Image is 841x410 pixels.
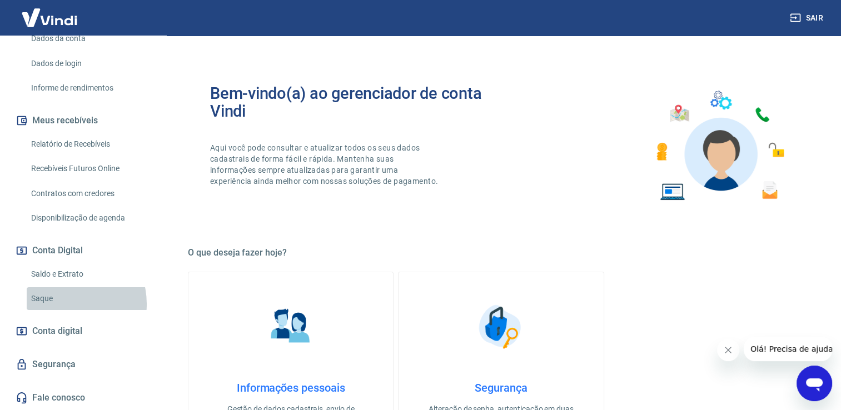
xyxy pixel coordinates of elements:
[788,8,828,28] button: Sair
[27,157,153,180] a: Recebíveis Futuros Online
[188,247,814,258] h5: O que deseja fazer hoje?
[7,8,93,17] span: Olá! Precisa de ajuda?
[13,386,153,410] a: Fale conosco
[13,238,153,263] button: Conta Digital
[797,366,832,401] iframe: Botão para abrir a janela de mensagens
[27,207,153,229] a: Disponibilização de agenda
[13,352,153,377] a: Segurança
[27,287,153,310] a: Saque
[32,323,82,339] span: Conta digital
[27,263,153,286] a: Saldo e Extrato
[206,381,375,394] h4: Informações pessoais
[210,84,501,120] h2: Bem-vindo(a) ao gerenciador de conta Vindi
[27,77,153,99] a: Informe de rendimentos
[13,1,86,34] img: Vindi
[473,299,529,354] img: Segurança
[27,182,153,205] a: Contratos com credores
[646,84,792,207] img: Imagem de um avatar masculino com diversos icones exemplificando as funcionalidades do gerenciado...
[416,381,585,394] h4: Segurança
[13,108,153,133] button: Meus recebíveis
[717,339,739,361] iframe: Fechar mensagem
[27,52,153,75] a: Dados de login
[263,299,319,354] img: Informações pessoais
[210,142,440,187] p: Aqui você pode consultar e atualizar todos os seus dados cadastrais de forma fácil e rápida. Mant...
[13,319,153,343] a: Conta digital
[27,27,153,50] a: Dados da conta
[27,133,153,156] a: Relatório de Recebíveis
[744,337,832,361] iframe: Mensagem da empresa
